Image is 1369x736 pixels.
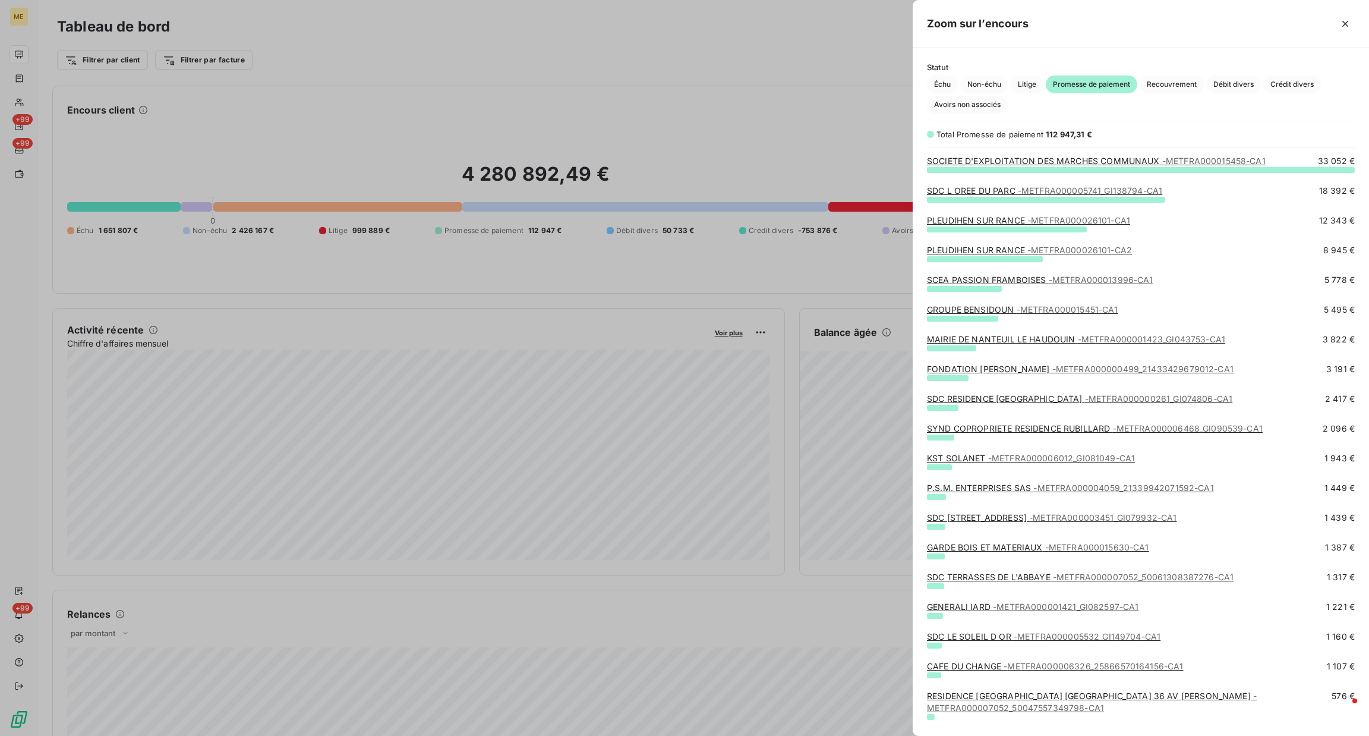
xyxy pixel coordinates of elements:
[1017,304,1118,314] span: - METFRA000015451-CA1
[913,155,1369,722] div: grid
[1162,156,1266,166] span: - METFRA000015458-CA1
[1077,721,1257,731] span: - METFRA000005566_14299276375398-CA1
[927,572,1234,582] a: SDC TERRASSES DE L'ABBAYE
[1011,76,1043,93] button: Litige
[1046,130,1092,139] span: 112 947,31 €
[927,423,1263,433] a: SYND COPROPRIETE RESIDENCE RUBILLARD
[927,364,1234,374] a: FONDATION [PERSON_NAME]
[927,96,1008,114] button: Avoirs non associés
[1332,690,1355,714] span: 576 €
[1327,660,1355,672] span: 1 107 €
[1324,304,1355,316] span: 5 495 €
[1053,572,1234,582] span: - METFRA000007052_50061308387276-CA1
[1326,363,1355,375] span: 3 191 €
[1027,215,1130,225] span: - METFRA000026101-CA1
[1014,631,1160,641] span: - METFRA000005532_GI149704-CA1
[1113,423,1263,433] span: - METFRA000006468_GI090539-CA1
[927,691,1257,713] a: RESIDENCE [GEOGRAPHIC_DATA] [GEOGRAPHIC_DATA] 36 AV [PERSON_NAME]
[927,62,1355,72] span: Statut
[927,661,1184,671] a: CAFE DU CHANGE
[1325,542,1355,553] span: 1 387 €
[1078,334,1225,344] span: - METFRA000001423_GI043753-CA1
[1324,274,1355,286] span: 5 778 €
[1327,571,1355,583] span: 1 317 €
[1323,423,1355,435] span: 2 096 €
[927,15,1029,32] h5: Zoom sur l’encours
[1326,601,1355,613] span: 1 221 €
[927,721,1257,731] a: COMMUNE DE [GEOGRAPHIC_DATA]
[1049,275,1153,285] span: - METFRA000013996-CA1
[927,542,1149,552] a: GARDE BOIS ET MATERIAUX
[1318,155,1355,167] span: 33 052 €
[1027,245,1132,255] span: - METFRA000026101-CA2
[1033,483,1213,493] span: - METFRA000004059_21339942071592-CA1
[1206,76,1261,93] button: Débit divers
[927,156,1266,166] a: SOCIETE D'EXPLOITATION DES MARCHES COMMUNAUX
[1329,696,1357,724] iframe: Intercom live chat
[927,394,1232,404] a: SDC RESIDENCE [GEOGRAPHIC_DATA]
[927,275,1153,285] a: SCEA PASSION FRAMBOISES
[1319,185,1355,197] span: 18 392 €
[1323,334,1355,345] span: 3 822 €
[1018,185,1162,196] span: - METFRA000005741_GI138794-CA1
[927,304,1118,314] a: GROUPE BENSIDOUN
[1325,393,1355,405] span: 2 417 €
[1004,661,1183,671] span: - METFRA000006326_25866570164156-CA1
[1045,542,1149,552] span: - METFRA000015630-CA1
[927,483,1214,493] a: P.S.M. ENTERPRISES SAS
[1324,452,1355,464] span: 1 943 €
[1323,244,1355,256] span: 8 945 €
[927,76,958,93] button: Échu
[993,602,1138,612] span: - METFRA000001421_GI082597-CA1
[927,691,1257,713] span: - METFRA000007052_50047557349798-CA1
[1029,512,1176,523] span: - METFRA000003451_GI079932-CA1
[927,215,1130,225] a: PLEUDIHEN SUR RANCE
[1324,512,1355,524] span: 1 439 €
[927,631,1160,641] a: SDC LE SOLEIL D OR
[927,602,1138,612] a: GENERALI IARD
[927,512,1177,523] a: SDC [STREET_ADDRESS]
[1140,76,1204,93] button: Recouvrement
[1324,482,1355,494] span: 1 449 €
[1263,76,1321,93] button: Crédit divers
[927,453,1135,463] a: KST SOLANET
[1326,631,1355,643] span: 1 160 €
[927,245,1132,255] a: PLEUDIHEN SUR RANCE
[1085,394,1232,404] span: - METFRA000000261_GI074806-CA1
[1319,215,1355,227] span: 12 343 €
[988,453,1135,463] span: - METFRA000006012_GI081049-CA1
[1052,364,1234,374] span: - METFRA000000499_21433429679012-CA1
[1046,76,1137,93] button: Promesse de paiement
[960,76,1008,93] button: Non-échu
[936,130,1043,139] span: Total Promesse de paiement
[927,334,1225,344] a: MAIRIE DE NANTEUIL LE HAUDOUIN
[927,185,1162,196] a: SDC L OREE DU PARC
